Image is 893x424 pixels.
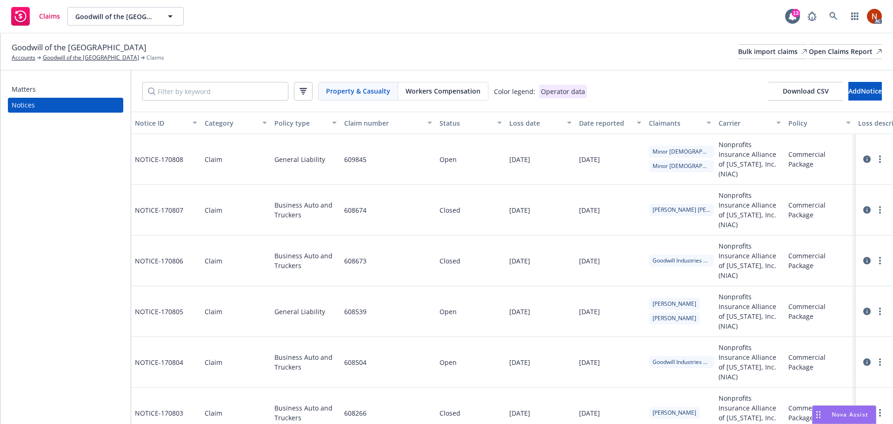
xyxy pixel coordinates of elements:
[205,205,222,215] div: Claim
[653,358,710,366] span: Goodwill Industries Of [GEOGRAPHIC_DATA], [GEOGRAPHIC_DATA] & Marin Coun
[579,357,600,367] div: [DATE]
[653,206,710,214] span: [PERSON_NAME] [PERSON_NAME]
[135,155,183,164] span: NOTICE- 170808
[135,357,183,367] span: NOTICE- 170804
[812,405,876,424] button: Nova Assist
[649,118,701,128] div: Claimants
[788,200,851,220] span: Commercial Package
[326,86,390,96] span: Property & Casualty
[719,140,781,179] span: Nonprofits Insurance Alliance of [US_STATE], Inc. (NIAC)
[344,205,367,215] div: 608674
[874,154,886,165] a: more
[205,118,257,128] div: Category
[75,12,156,21] span: Goodwill of the [GEOGRAPHIC_DATA]
[205,307,222,316] div: Claim
[8,98,123,113] a: Notices
[874,204,886,215] a: more
[715,112,785,134] button: Carrier
[653,300,696,308] span: [PERSON_NAME]
[719,343,781,382] span: Nonprofits Insurance Alliance of [US_STATE], Inc. (NIAC)
[274,403,337,423] span: Business Auto and Truckers
[440,408,460,418] div: Closed
[506,112,575,134] button: Loss date
[653,409,696,417] span: [PERSON_NAME]
[738,44,807,59] a: Bulk import claims
[653,314,696,323] span: [PERSON_NAME]
[579,408,600,418] div: [DATE]
[135,118,187,128] div: Notice ID
[440,307,457,316] div: Open
[8,82,123,97] a: Matters
[274,251,337,270] span: Business Auto and Truckers
[509,357,530,367] div: [DATE]
[719,190,781,229] span: Nonprofits Insurance Alliance of [US_STATE], Inc. (NIAC)
[788,352,851,372] span: Commercial Package
[809,44,882,59] a: Open Claims Report
[803,7,821,26] a: Report a Bug
[274,200,337,220] span: Business Auto and Truckers
[509,408,530,418] div: [DATE]
[147,54,164,62] span: Claims
[344,256,367,266] div: 608673
[874,255,886,266] a: more
[274,155,325,164] span: General Liability
[135,205,183,215] span: NOTICE- 170807
[788,118,840,128] div: Policy
[12,98,35,113] div: Notices
[719,241,781,280] span: Nonprofits Insurance Alliance of [US_STATE], Inc. (NIAC)
[579,155,600,164] div: [DATE]
[205,155,222,164] div: Claim
[738,45,807,59] div: Bulk import claims
[653,148,710,156] span: Minor [DEMOGRAPHIC_DATA]
[436,112,506,134] button: Status
[874,407,886,418] a: more
[440,256,460,266] div: Closed
[440,205,460,215] div: Closed
[142,82,288,101] input: Filter by keyword
[832,411,868,418] span: Nova Assist
[575,112,645,134] button: Date reported
[788,149,851,169] span: Commercial Package
[344,357,367,367] div: 608504
[440,155,457,164] div: Open
[653,256,710,265] span: Goodwill Industries Of [GEOGRAPHIC_DATA], [GEOGRAPHIC_DATA] & Marin Coun
[205,357,222,367] div: Claim
[135,307,183,316] span: NOTICE- 170805
[205,256,222,266] div: Claim
[579,205,600,215] div: [DATE]
[344,118,422,128] div: Claim number
[509,118,561,128] div: Loss date
[201,112,271,134] button: Category
[440,357,457,367] div: Open
[846,7,864,26] a: Switch app
[579,118,631,128] div: Date reported
[719,292,781,331] span: Nonprofits Insurance Alliance of [US_STATE], Inc. (NIAC)
[131,112,201,134] button: Notice ID
[440,118,492,128] div: Status
[340,112,436,134] button: Claim number
[579,256,600,266] div: [DATE]
[824,7,843,26] a: Search
[344,155,367,164] div: 609845
[645,112,715,134] button: Claimants
[12,82,36,97] div: Matters
[274,118,327,128] div: Policy type
[874,306,886,317] a: more
[848,87,882,95] span: Add Notice
[406,86,480,96] span: Workers Compensation
[12,41,147,54] span: Goodwill of the [GEOGRAPHIC_DATA]
[274,352,337,372] span: Business Auto and Truckers
[509,155,530,164] div: [DATE]
[813,406,824,424] div: Drag to move
[785,112,854,134] button: Policy
[792,9,800,17] div: 13
[867,9,882,24] img: photo
[494,87,535,96] div: Color legend:
[271,112,340,134] button: Policy type
[809,45,882,59] div: Open Claims Report
[788,251,851,270] span: Commercial Package
[653,162,710,170] span: Minor [DEMOGRAPHIC_DATA]
[344,408,367,418] div: 608266
[848,82,882,101] button: AddNotice
[579,307,600,316] div: [DATE]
